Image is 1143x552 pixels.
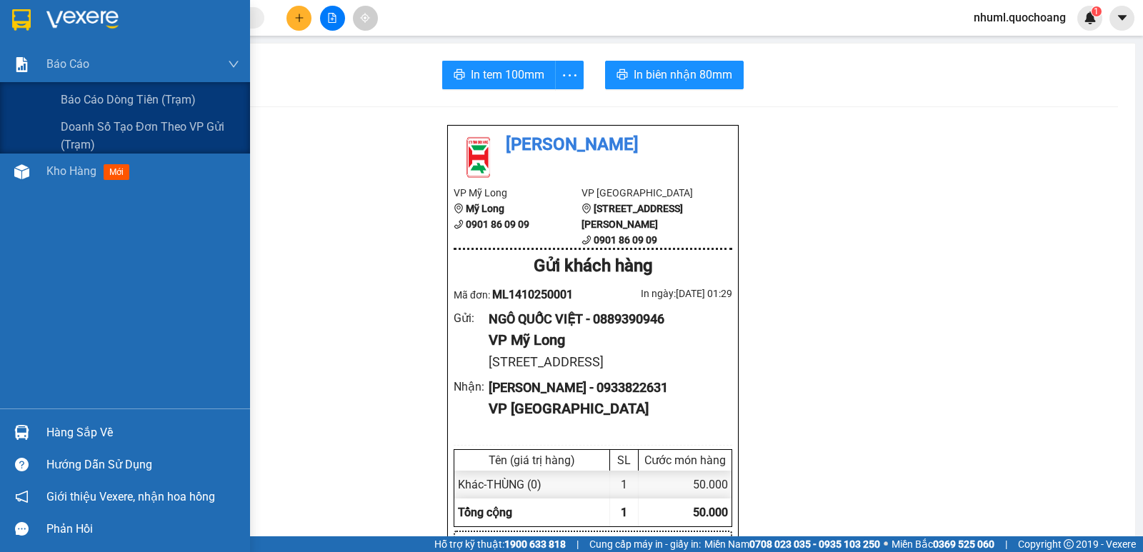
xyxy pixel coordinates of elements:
[1092,6,1102,16] sup: 1
[489,378,721,398] div: [PERSON_NAME] - 0933822631
[360,13,370,23] span: aim
[442,61,556,89] button: printerIn tem 100mm
[489,398,721,420] div: VP [GEOGRAPHIC_DATA]
[61,91,196,109] span: Báo cáo dòng tiền (trạm)
[15,490,29,503] span: notification
[582,235,592,245] span: phone
[593,286,732,301] div: In ngày: [DATE] 01:29
[582,203,683,230] b: [STREET_ADDRESS][PERSON_NAME]
[556,66,583,84] span: more
[489,329,721,351] div: VP Mỹ Long
[504,538,566,550] strong: 1900 633 818
[15,522,29,536] span: message
[454,69,465,82] span: printer
[46,422,239,443] div: Hàng sắp về
[46,55,89,73] span: Báo cáo
[15,458,29,471] span: question-circle
[1084,11,1097,24] img: icon-new-feature
[454,131,504,181] img: logo.jpg
[884,541,888,547] span: ⚪️
[962,9,1077,26] span: nhuml.quochoang
[1005,536,1007,552] span: |
[454,286,593,303] div: Mã đơn:
[610,471,639,498] div: 1
[577,536,579,552] span: |
[327,13,337,23] span: file-add
[286,6,311,31] button: plus
[14,57,29,72] img: solution-icon
[14,164,29,179] img: warehouse-icon
[614,453,634,467] div: SL
[933,538,994,550] strong: 0369 525 060
[320,6,345,31] button: file-add
[642,453,728,467] div: Cước món hàng
[466,219,529,230] b: 0901 86 09 09
[639,471,732,498] div: 50.000
[693,506,728,519] span: 50.000
[594,234,657,246] b: 0901 86 09 09
[46,488,215,506] span: Giới thiệu Vexere, nhận hoa hồng
[471,66,544,84] span: In tem 100mm
[704,536,880,552] span: Miền Nam
[605,61,744,89] button: printerIn biên nhận 80mm
[353,6,378,31] button: aim
[634,66,732,84] span: In biên nhận 80mm
[617,69,628,82] span: printer
[892,536,994,552] span: Miền Bắc
[1116,11,1129,24] span: caret-down
[1094,6,1099,16] span: 1
[589,536,701,552] span: Cung cấp máy in - giấy in:
[46,164,96,178] span: Kho hàng
[228,59,239,70] span: down
[294,13,304,23] span: plus
[454,378,489,396] div: Nhận :
[1109,6,1134,31] button: caret-down
[489,309,721,329] div: NGÔ QUỐC VIỆT - 0889390946
[1064,539,1074,549] span: copyright
[555,61,584,89] button: more
[61,118,239,154] span: Doanh số tạo đơn theo VP gửi (trạm)
[582,204,592,214] span: environment
[458,506,512,519] span: Tổng cộng
[104,164,129,180] span: mới
[46,454,239,476] div: Hướng dẫn sử dụng
[454,219,464,229] span: phone
[434,536,566,552] span: Hỗ trợ kỹ thuật:
[466,203,504,214] b: Mỹ Long
[454,185,582,201] li: VP Mỹ Long
[454,253,732,280] div: Gửi khách hàng
[12,9,31,31] img: logo-vxr
[14,425,29,440] img: warehouse-icon
[749,538,880,550] strong: 0708 023 035 - 0935 103 250
[454,309,489,327] div: Gửi :
[489,352,721,372] div: [STREET_ADDRESS]
[492,288,573,301] span: ML1410250001
[582,185,709,201] li: VP [GEOGRAPHIC_DATA]
[458,453,606,467] div: Tên (giá trị hàng)
[46,518,239,540] div: Phản hồi
[454,204,464,214] span: environment
[454,131,732,159] li: [PERSON_NAME]
[621,506,627,519] span: 1
[458,478,541,491] span: Khác - THÙNG (0)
